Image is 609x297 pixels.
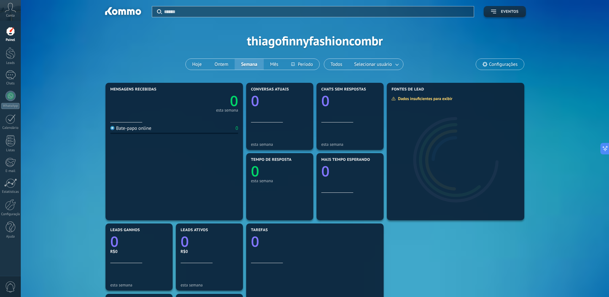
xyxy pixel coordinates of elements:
span: Tempo de resposta [251,158,292,162]
button: Selecionar usuário [349,59,403,70]
text: 0 [251,232,259,251]
text: 0 [321,161,330,181]
div: Bate-papo online [110,125,151,131]
a: 0 [181,232,238,251]
div: esta semana [216,109,238,112]
a: 0 [174,91,238,111]
button: Semana [235,59,264,70]
span: Tarefas [251,228,268,232]
div: Listas [1,148,20,152]
button: Hoje [186,59,208,70]
a: 0 [251,232,379,251]
div: Dados insuficientes para exibir [391,96,457,101]
button: Mês [264,59,285,70]
button: Eventos [484,6,526,17]
span: Leads ganhos [110,228,140,232]
div: 0 [236,125,238,131]
a: 0 [110,232,168,251]
div: R$0 [110,249,168,254]
text: 0 [181,232,189,251]
div: esta semana [251,142,308,147]
text: 0 [321,91,330,111]
span: Conversas atuais [251,87,289,92]
span: Mensagens recebidas [110,87,156,92]
text: 0 [110,232,119,251]
button: Ontem [208,59,235,70]
div: WhatsApp [1,103,20,109]
button: Todos [324,59,349,70]
span: Leads ativos [181,228,208,232]
text: 0 [230,91,238,111]
div: R$0 [181,249,238,254]
div: Ajuda [1,235,20,239]
div: Painel [1,38,20,42]
text: 0 [251,161,259,181]
div: Estatísticas [1,190,20,194]
span: Fontes de lead [392,87,424,92]
span: Chats sem respostas [321,87,366,92]
span: Mais tempo esperando [321,158,370,162]
div: esta semana [181,283,238,287]
div: esta semana [321,142,379,147]
span: Conta [6,14,15,18]
div: esta semana [251,178,308,183]
div: Configurações [1,212,20,216]
span: Configurações [489,62,518,67]
div: Leads [1,61,20,65]
div: Chats [1,82,20,86]
button: Período [285,59,319,70]
div: esta semana [110,283,168,287]
div: E-mail [1,169,20,173]
text: 0 [251,91,259,111]
span: Eventos [501,10,519,14]
img: Bate-papo online [110,126,114,130]
div: Calendário [1,126,20,130]
span: Selecionar usuário [353,60,393,69]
